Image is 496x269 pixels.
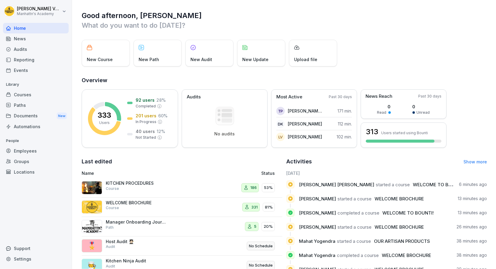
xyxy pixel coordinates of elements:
[190,56,212,63] p: New Audit
[457,238,487,244] p: 38 minutes ago
[337,252,379,258] span: completed a course
[3,33,69,44] a: News
[3,23,69,33] a: Home
[136,128,155,134] p: 40 users
[299,196,336,202] span: [PERSON_NAME]
[87,56,113,63] p: New Course
[3,167,69,177] a: Locations
[299,252,336,258] span: Mahat Yogendra
[3,54,69,65] a: Reporting
[82,220,102,233] img: x2s2x8ztc6xnmstxq4kwq6hj.png
[417,110,430,115] p: Unread
[106,200,166,206] p: WELCOME BROCHURE
[337,134,352,140] p: 102 min.
[82,20,487,30] p: What do you want to do [DATE]?
[288,108,322,114] p: [PERSON_NAME] petit
[158,113,168,119] p: 60 %
[3,65,69,76] a: Events
[82,170,206,176] p: Name
[249,243,273,249] p: No Schedule
[17,12,61,16] p: Manhattn's Academy
[458,210,487,216] p: 13 minutes ago
[3,254,69,264] a: Settings
[276,120,285,128] div: DK
[294,56,317,63] p: Upload file
[106,239,166,244] p: Host Audit 🧑🏻‍🎓
[87,240,96,251] p: 🎖️
[3,156,69,167] div: Groups
[382,252,432,258] span: WELCOME BROCHURE
[250,185,257,191] p: 186
[82,76,487,85] h2: Overview
[3,100,69,110] a: Paths
[242,56,268,63] p: New Update
[366,127,378,137] h3: 313
[375,196,424,202] span: WELCOME BROCHURE
[106,205,119,211] p: Course
[106,225,114,230] p: Path
[251,204,258,210] p: 331
[377,110,387,115] p: Read
[463,159,487,164] a: Show more
[156,97,166,103] p: 28 %
[337,108,352,114] p: 171 min.
[136,97,155,103] p: 92 users
[287,157,312,166] h2: Activities
[3,110,69,122] div: Documents
[3,121,69,132] a: Automations
[106,264,115,269] p: Audit
[3,243,69,254] div: Support
[338,196,372,202] span: started a course
[457,252,487,258] p: 38 minutes ago
[17,6,61,11] p: [PERSON_NAME] Vanderbeken
[82,181,102,194] img: cg5lo66e1g15nr59ub5pszec.png
[457,224,487,230] p: 26 minutes ago
[215,131,235,137] p: No audits
[383,210,434,216] span: WELCOME TO BOUNTI!
[106,244,115,249] p: Audit
[338,121,352,127] p: 112 min.
[288,134,322,140] p: [PERSON_NAME]
[57,113,67,119] div: New
[299,224,336,230] span: [PERSON_NAME]
[3,136,69,146] p: People
[3,89,69,100] a: Courses
[299,182,375,187] span: [PERSON_NAME] [PERSON_NAME]
[264,224,273,230] p: 20%
[187,94,201,100] p: Audits
[459,181,487,187] p: 6 minutes ago
[254,224,256,230] p: 5
[3,146,69,156] a: Employees
[413,104,430,110] p: 0
[3,44,69,54] a: Audits
[375,224,424,230] span: WELCOME BROCHURE
[276,107,285,115] div: tp
[381,131,428,135] p: Users started using Bounti
[106,186,119,191] p: Course
[337,238,371,244] span: started a course
[98,112,111,119] p: 333
[276,94,302,100] p: Most Active
[413,182,464,187] span: WELCOME TO BOUNTI!
[287,170,487,176] h6: [DATE]
[265,204,273,210] p: 81%
[82,198,282,217] a: WELCOME BROCHURECourse33181%
[276,133,285,141] div: lV
[82,178,282,198] a: KITCHEN PROCEDURESCourse18653%
[136,135,156,140] p: Not Started
[261,170,275,176] p: Status
[366,93,392,100] p: News Reach
[264,185,273,191] p: 53%
[377,104,391,110] p: 0
[329,94,352,100] p: Past 30 days
[106,258,166,264] p: Kitchen Ninja Audit
[136,113,156,119] p: 201 users
[249,262,273,268] p: No Schedule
